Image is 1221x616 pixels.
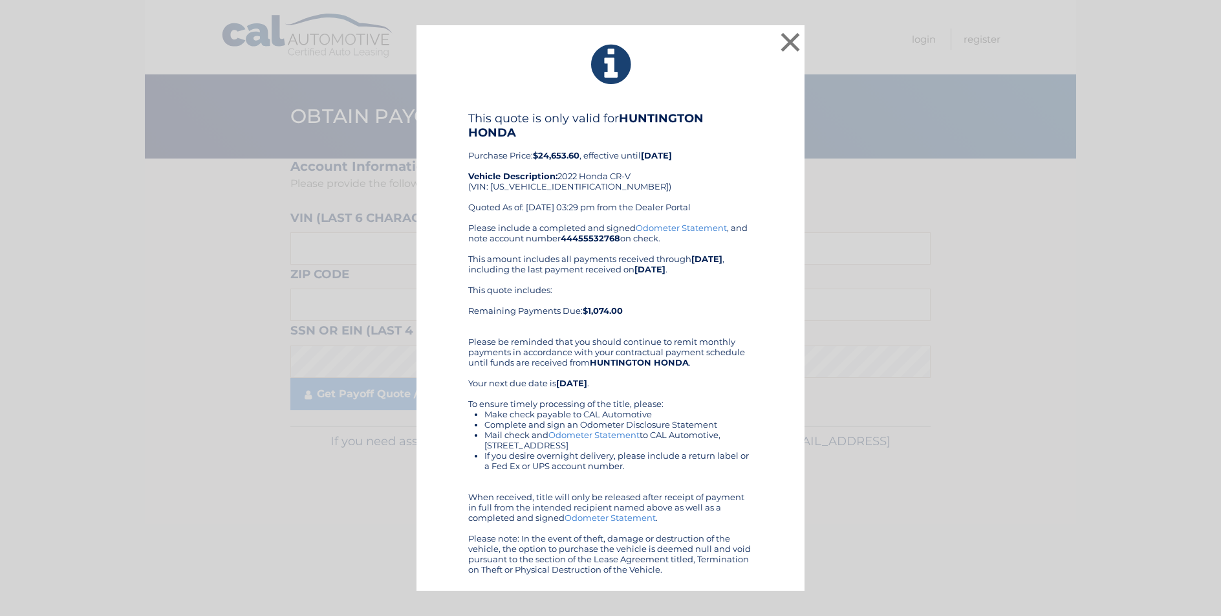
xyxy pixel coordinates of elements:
[468,171,557,181] strong: Vehicle Description:
[484,419,753,430] li: Complete and sign an Odometer Disclosure Statement
[468,223,753,575] div: Please include a completed and signed , and note account number on check. This amount includes al...
[468,111,753,140] h4: This quote is only valid for
[484,450,753,471] li: If you desire overnight delivery, please include a return label or a Fed Ex or UPS account number.
[641,150,672,160] b: [DATE]
[565,512,656,523] a: Odometer Statement
[484,409,753,419] li: Make check payable to CAL Automotive
[777,29,803,55] button: ×
[636,223,727,233] a: Odometer Statement
[590,357,689,368] b: HUNTINGTON HONDA
[561,233,620,243] b: 44455532768
[634,264,665,274] b: [DATE]
[468,111,704,140] b: HUNTINGTON HONDA
[484,430,753,450] li: Mail check and to CAL Automotive, [STREET_ADDRESS]
[468,285,753,326] div: This quote includes: Remaining Payments Due:
[548,430,640,440] a: Odometer Statement
[691,254,722,264] b: [DATE]
[556,378,587,388] b: [DATE]
[533,150,579,160] b: $24,653.60
[583,305,623,316] b: $1,074.00
[468,111,753,223] div: Purchase Price: , effective until 2022 Honda CR-V (VIN: [US_VEHICLE_IDENTIFICATION_NUMBER]) Quote...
